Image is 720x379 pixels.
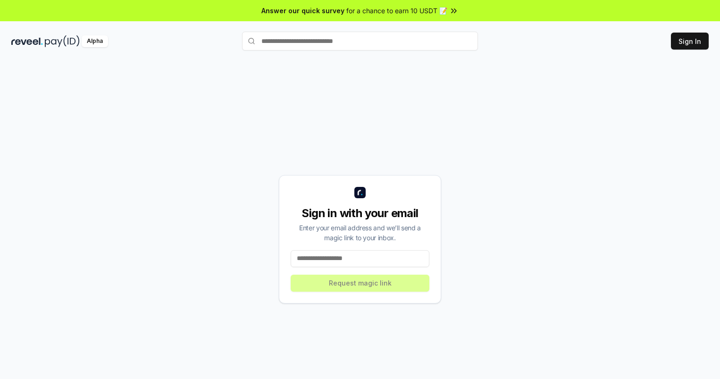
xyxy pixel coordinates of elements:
button: Sign In [671,33,709,50]
span: for a chance to earn 10 USDT 📝 [346,6,447,16]
img: pay_id [45,35,80,47]
div: Enter your email address and we’ll send a magic link to your inbox. [291,223,429,243]
div: Sign in with your email [291,206,429,221]
div: Alpha [82,35,108,47]
span: Answer our quick survey [261,6,344,16]
img: reveel_dark [11,35,43,47]
img: logo_small [354,187,366,198]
